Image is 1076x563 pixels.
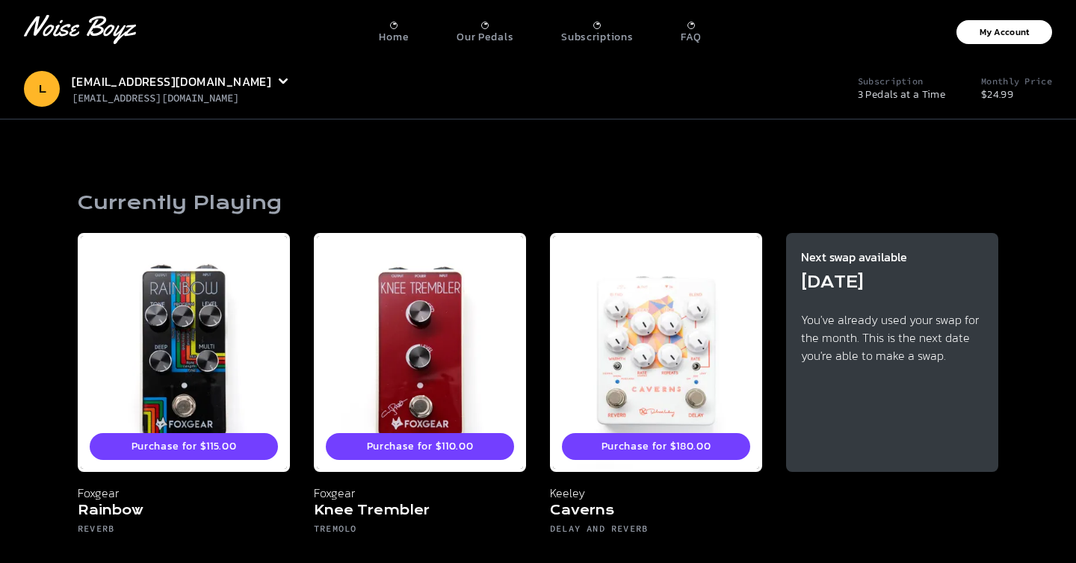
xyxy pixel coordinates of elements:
a: FAQ [681,16,701,44]
summary: [EMAIL_ADDRESS][DOMAIN_NAME] [72,72,289,90]
p: $24.99 [981,87,1052,102]
h5: Rainbow [78,502,290,523]
button: Purchase for $110.00 [326,433,514,460]
h6: Monthly Price [981,75,1052,87]
a: Foxgear Rainbow Purchase for $115.00 Foxgear Rainbow Reverb [78,233,290,553]
h6: Delay and Reverb [550,523,762,541]
div: L [24,71,60,107]
p: Keeley [550,484,762,502]
p: Our Pedals [457,31,513,44]
h3: [DATE] [801,272,983,305]
button: Purchase for $180.00 [562,433,750,460]
h5: Knee Trembler [314,502,526,523]
p: You've already used your swap for the month. This is the next date you're able to make a swap. [801,311,983,364]
a: Foxgear Knee Trembler Purchase for $110.00 Foxgear Knee Trembler Tremolo [314,233,526,553]
p: Home [379,31,409,44]
h6: Subscription [858,75,945,87]
button: Purchase for $115.00 [90,433,278,460]
a: Keeley Caverns Delay Reverb V2 Purchase for $180.00 Keeley Caverns Delay and Reverb [550,233,762,553]
h6: Tremolo [314,523,526,541]
a: Subscription 3 Pedals at a Time Monthly Price $24.99 [538,71,1052,107]
p: 3 Pedals at a Time [858,87,945,102]
p: Subscriptions [561,31,633,44]
p: Foxgear [314,484,526,502]
p: FAQ [681,31,701,44]
p: My Account [980,28,1030,37]
h5: Caverns [550,502,762,523]
span: [EMAIL_ADDRESS][DOMAIN_NAME] [72,72,277,90]
p: [EMAIL_ADDRESS][DOMAIN_NAME] [72,90,538,105]
p: Next swap available [801,248,983,266]
h1: Currently Playing [78,191,282,215]
button: My Account [956,20,1052,44]
p: Foxgear [78,484,290,502]
a: Our Pedals [457,16,513,44]
h6: Reverb [78,523,290,541]
a: Home [379,16,409,44]
a: Subscriptions [561,16,633,44]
